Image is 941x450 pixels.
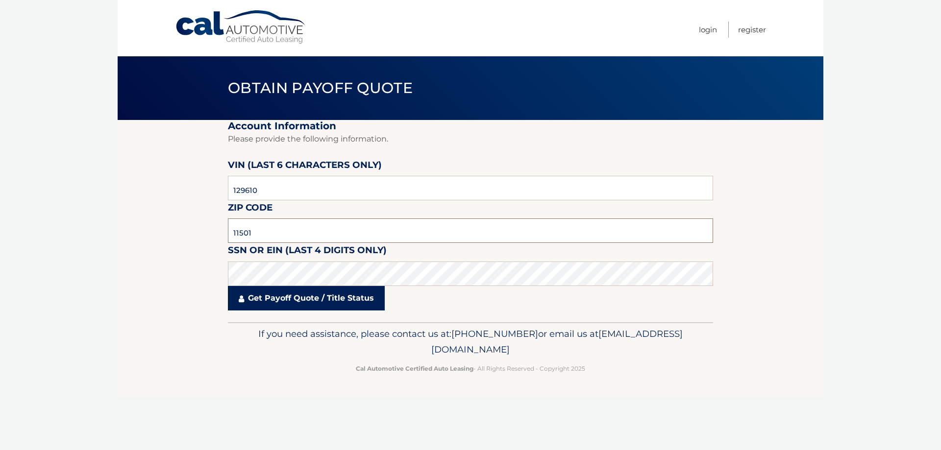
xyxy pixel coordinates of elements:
[234,363,707,374] p: - All Rights Reserved - Copyright 2025
[228,286,385,310] a: Get Payoff Quote / Title Status
[699,22,717,38] a: Login
[228,79,413,97] span: Obtain Payoff Quote
[451,328,538,339] span: [PHONE_NUMBER]
[234,326,707,357] p: If you need assistance, please contact us at: or email us at
[228,120,713,132] h2: Account Information
[738,22,766,38] a: Register
[228,158,382,176] label: VIN (last 6 characters only)
[356,365,473,372] strong: Cal Automotive Certified Auto Leasing
[228,243,387,261] label: SSN or EIN (last 4 digits only)
[228,200,272,218] label: Zip Code
[228,132,713,146] p: Please provide the following information.
[175,10,307,45] a: Cal Automotive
